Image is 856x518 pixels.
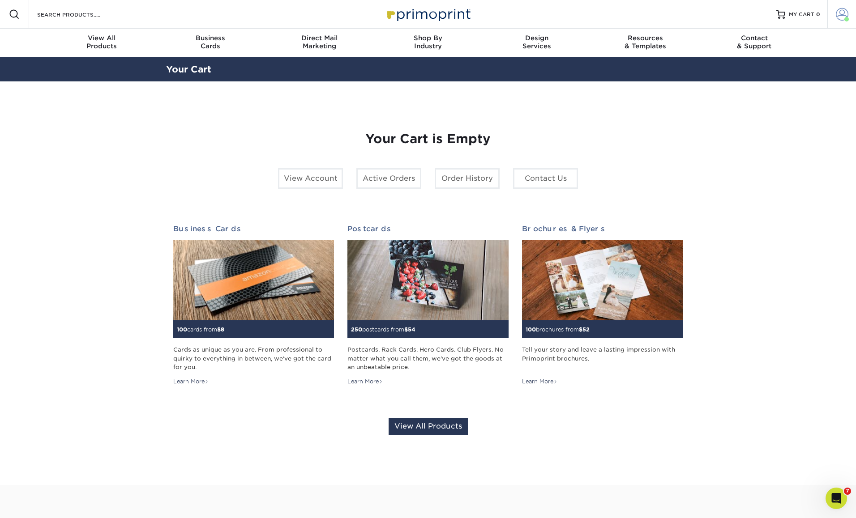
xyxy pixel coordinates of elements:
[173,225,334,386] a: Business Cards 100cards from$8 Cards as unique as you are. From professional to quirky to everyth...
[591,34,700,42] span: Resources
[217,326,221,333] span: $
[173,345,334,371] div: Cards as unique as you are. From professional to quirky to everything in between, we've got the c...
[482,29,591,57] a: DesignServices
[700,29,809,57] a: Contact& Support
[347,240,508,321] img: Postcards
[173,225,334,233] h2: Business Cards
[374,34,483,50] div: Industry
[156,29,265,57] a: BusinessCards
[221,326,224,333] span: 8
[374,29,483,57] a: Shop ByIndustry
[356,168,421,189] a: Active Orders
[526,326,590,333] small: brochures from
[347,225,508,233] h2: Postcards
[351,326,415,333] small: postcards from
[404,326,408,333] span: $
[513,168,578,189] a: Contact Us
[522,378,557,386] div: Learn More
[522,240,683,321] img: Brochures & Flyers
[166,64,211,75] a: Your Cart
[278,168,343,189] a: View Account
[36,9,124,20] input: SEARCH PRODUCTS.....
[265,34,374,42] span: Direct Mail
[383,4,473,24] img: Primoprint
[2,491,76,515] iframe: Google Customer Reviews
[351,326,362,333] span: 250
[47,34,156,50] div: Products
[816,11,820,17] span: 0
[579,326,582,333] span: $
[408,326,415,333] span: 54
[482,34,591,42] span: Design
[47,29,156,57] a: View AllProducts
[435,168,500,189] a: Order History
[265,29,374,57] a: Direct MailMarketing
[374,34,483,42] span: Shop By
[173,132,683,147] h1: Your Cart is Empty
[47,34,156,42] span: View All
[156,34,265,50] div: Cards
[700,34,809,50] div: & Support
[522,345,683,371] div: Tell your story and leave a lasting impression with Primoprint brochures.
[177,326,187,333] span: 100
[789,11,814,18] span: MY CART
[347,345,508,371] div: Postcards. Rack Cards. Hero Cards. Club Flyers. No matter what you call them, we've got the goods...
[526,326,536,333] span: 100
[582,326,590,333] span: 52
[389,418,468,435] a: View All Products
[347,378,383,386] div: Learn More
[700,34,809,42] span: Contact
[177,326,224,333] small: cards from
[591,34,700,50] div: & Templates
[482,34,591,50] div: Services
[173,240,334,321] img: Business Cards
[591,29,700,57] a: Resources& Templates
[265,34,374,50] div: Marketing
[156,34,265,42] span: Business
[347,225,508,386] a: Postcards 250postcards from$54 Postcards. Rack Cards. Hero Cards. Club Flyers. No matter what you...
[173,378,209,386] div: Learn More
[522,225,683,233] h2: Brochures & Flyers
[522,225,683,386] a: Brochures & Flyers 100brochures from$52 Tell your story and leave a lasting impression with Primo...
[844,488,851,495] span: 7
[826,488,847,509] iframe: Intercom live chat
